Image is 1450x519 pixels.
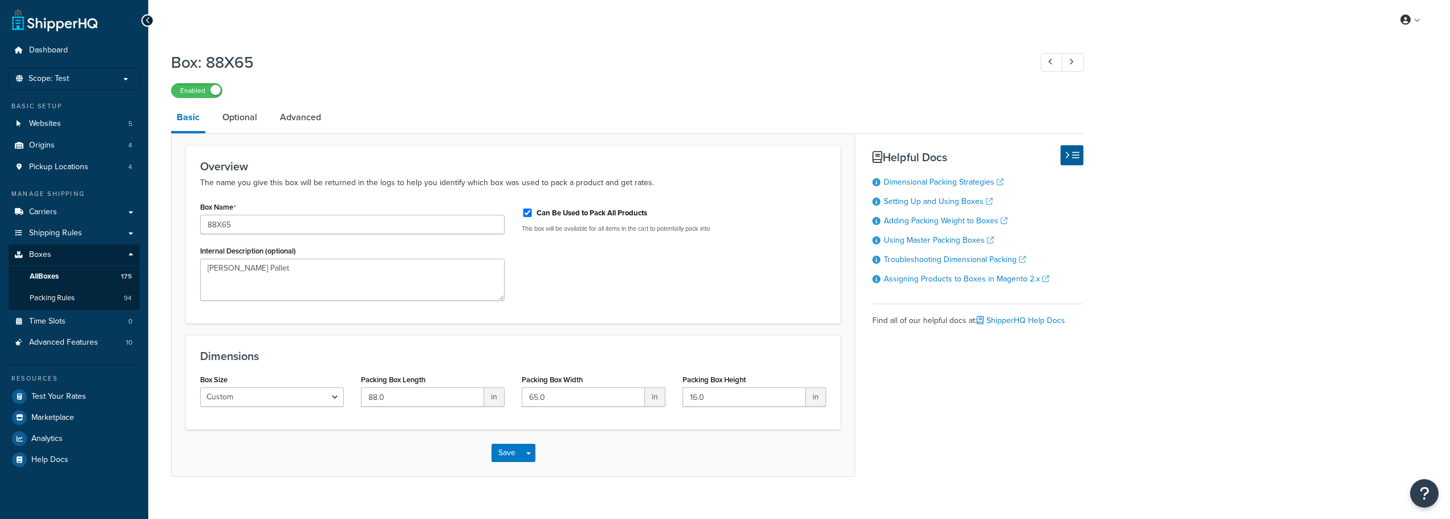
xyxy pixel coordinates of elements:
a: Origins4 [9,135,140,156]
a: Carriers [9,202,140,223]
span: Test Your Rates [31,392,86,402]
a: Troubleshooting Dimensional Packing [884,254,1026,265]
button: Open Resource Center [1410,479,1439,508]
label: Box Name [200,203,236,212]
h3: Helpful Docs [872,151,1083,164]
a: Previous Record [1041,53,1063,72]
span: Dashboard [29,46,68,55]
li: Advanced Features [9,332,140,353]
div: Find all of our helpful docs at: [872,304,1083,329]
li: Packing Rules [9,288,140,309]
span: Carriers [29,207,57,217]
li: Websites [9,113,140,134]
span: 0 [128,317,132,326]
span: Packing Rules [30,293,75,303]
span: Scope: Test [29,74,69,84]
a: Advanced [274,104,327,131]
span: in [645,387,665,407]
a: Packing Rules94 [9,288,140,309]
span: Advanced Features [29,338,98,348]
span: Websites [29,119,61,129]
span: 94 [124,293,132,303]
a: Optional [217,104,263,131]
div: Basic Setup [9,101,140,111]
div: Resources [9,374,140,383]
a: Time Slots0 [9,311,140,332]
span: Pickup Locations [29,162,88,172]
li: Pickup Locations [9,157,140,178]
a: AllBoxes175 [9,266,140,287]
label: Internal Description (optional) [200,247,296,255]
a: Advanced Features10 [9,332,140,353]
p: The name you give this box will be returned in the logs to help you identify which box was used t... [200,176,826,190]
a: Pickup Locations4 [9,157,140,178]
div: Manage Shipping [9,189,140,199]
span: 5 [128,119,132,129]
h1: Box: 88X65 [171,51,1020,73]
h3: Dimensions [200,350,826,362]
a: Dashboard [9,40,140,61]
span: Time Slots [29,317,66,326]
a: Marketplace [9,407,140,428]
span: Analytics [31,434,63,444]
span: All Boxes [30,272,59,281]
label: Can Be Used to Pack All Products [537,208,647,218]
a: Boxes [9,244,140,265]
label: Packing Box Length [361,375,425,384]
label: Packing Box Width [522,375,583,384]
span: 175 [121,272,132,281]
a: Next Record [1062,53,1084,72]
a: Basic [171,104,205,133]
li: Origins [9,135,140,156]
span: 4 [128,162,132,172]
a: Shipping Rules [9,223,140,244]
span: Shipping Rules [29,228,82,238]
a: Using Master Packing Boxes [884,234,994,246]
a: Analytics [9,428,140,449]
a: Websites5 [9,113,140,134]
span: Origins [29,141,55,150]
textarea: [PERSON_NAME] Pallet [200,259,505,301]
span: 4 [128,141,132,150]
button: Hide Help Docs [1061,145,1083,165]
a: Assigning Products to Boxes in Magento 2.x [884,273,1049,285]
span: in [484,387,505,407]
span: Help Docs [31,455,68,465]
span: Marketplace [31,413,74,423]
a: Help Docs [9,449,140,470]
span: 10 [126,338,132,348]
span: in [806,387,826,407]
a: Setting Up and Using Boxes [884,195,993,207]
p: This box will be available for all items in the cart to potentially pack into [522,224,826,233]
a: Dimensional Packing Strategies [884,176,1004,188]
a: Adding Packing Weight to Boxes [884,215,1008,227]
a: Test Your Rates [9,386,140,407]
a: ShipperHQ Help Docs [977,314,1065,326]
span: Boxes [29,250,51,260]
h3: Overview [200,160,826,173]
li: Time Slots [9,311,140,332]
label: Box Size [200,375,228,384]
button: Save [492,444,522,462]
li: Boxes [9,244,140,309]
label: Enabled [172,84,222,97]
label: Packing Box Height [683,375,746,384]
